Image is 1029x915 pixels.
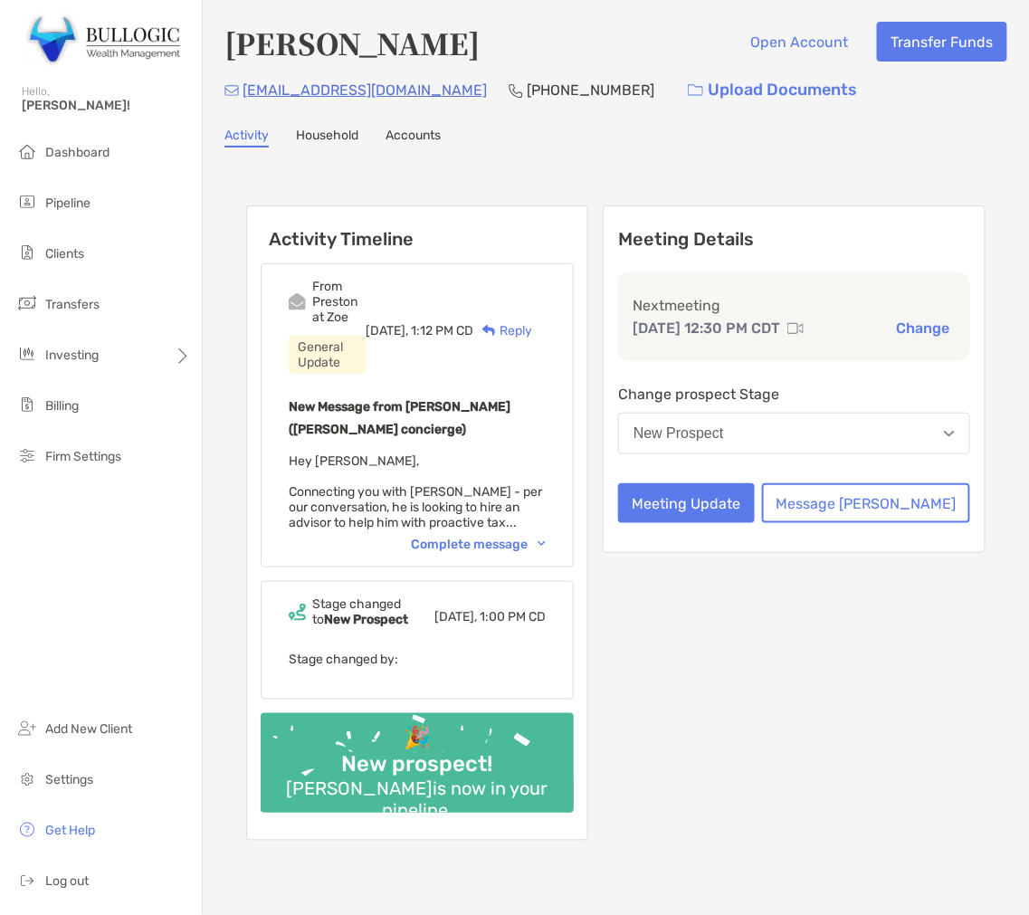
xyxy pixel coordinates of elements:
span: 1:00 PM CD [480,609,546,624]
p: [DATE] 12:30 PM CDT [633,317,780,339]
img: add_new_client icon [16,718,38,739]
button: Meeting Update [618,483,755,523]
div: New Prospect [634,425,724,442]
span: [DATE], [366,323,408,338]
span: [PERSON_NAME]! [22,98,191,113]
span: Billing [45,398,79,414]
button: New Prospect [618,413,970,454]
span: Clients [45,246,84,262]
img: Email Icon [224,85,239,96]
h4: [PERSON_NAME] [224,22,480,63]
span: Log out [45,874,89,890]
a: Upload Documents [676,71,869,110]
img: settings icon [16,768,38,790]
img: firm-settings icon [16,444,38,466]
img: Zoe Logo [22,7,180,72]
span: Pipeline [45,195,91,211]
button: Open Account [737,22,862,62]
span: Firm Settings [45,449,121,464]
img: logout icon [16,870,38,891]
a: Household [296,128,358,148]
button: Change [891,319,956,338]
a: Accounts [386,128,441,148]
div: Reply [473,321,532,340]
span: Get Help [45,824,95,839]
span: Settings [45,773,93,788]
p: Stage changed by: [289,649,546,672]
span: Add New Client [45,722,132,738]
span: Dashboard [45,145,110,160]
span: Hey [PERSON_NAME], Connecting you with [PERSON_NAME] - per our conversation, he is looking to hir... [289,453,542,530]
img: Event icon [289,293,306,310]
p: Change prospect Stage [618,383,970,405]
p: [PHONE_NUMBER] [527,79,654,101]
img: billing icon [16,394,38,415]
div: Complete message [411,537,546,552]
img: Open dropdown arrow [944,431,955,437]
img: communication type [787,321,804,336]
img: dashboard icon [16,140,38,162]
img: Phone Icon [509,83,523,98]
img: clients icon [16,242,38,263]
button: Message [PERSON_NAME] [762,483,970,523]
span: Transfers [45,297,100,312]
b: New Message from [PERSON_NAME] ([PERSON_NAME] concierge) [289,399,510,437]
p: Next meeting [633,294,956,317]
h6: Activity Timeline [247,206,587,250]
img: Reply icon [482,325,496,337]
img: pipeline icon [16,191,38,213]
div: Stage changed to [312,596,434,627]
img: transfers icon [16,292,38,314]
div: 🎉 [396,726,438,752]
img: Event icon [289,604,306,621]
div: [PERSON_NAME] is now in your pipeline. [261,778,574,822]
button: Transfer Funds [877,22,1007,62]
div: From Preston at Zoe [312,279,366,325]
div: New prospect! [335,752,500,778]
span: [DATE], [434,609,477,624]
span: 1:12 PM CD [411,323,473,338]
div: General Update [289,336,366,374]
b: New Prospect [324,612,408,627]
a: Activity [224,128,269,148]
img: button icon [688,84,703,97]
img: Chevron icon [538,541,546,547]
p: [EMAIL_ADDRESS][DOMAIN_NAME] [243,79,487,101]
span: Investing [45,348,99,363]
img: investing icon [16,343,38,365]
img: get-help icon [16,819,38,841]
p: Meeting Details [618,228,970,251]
